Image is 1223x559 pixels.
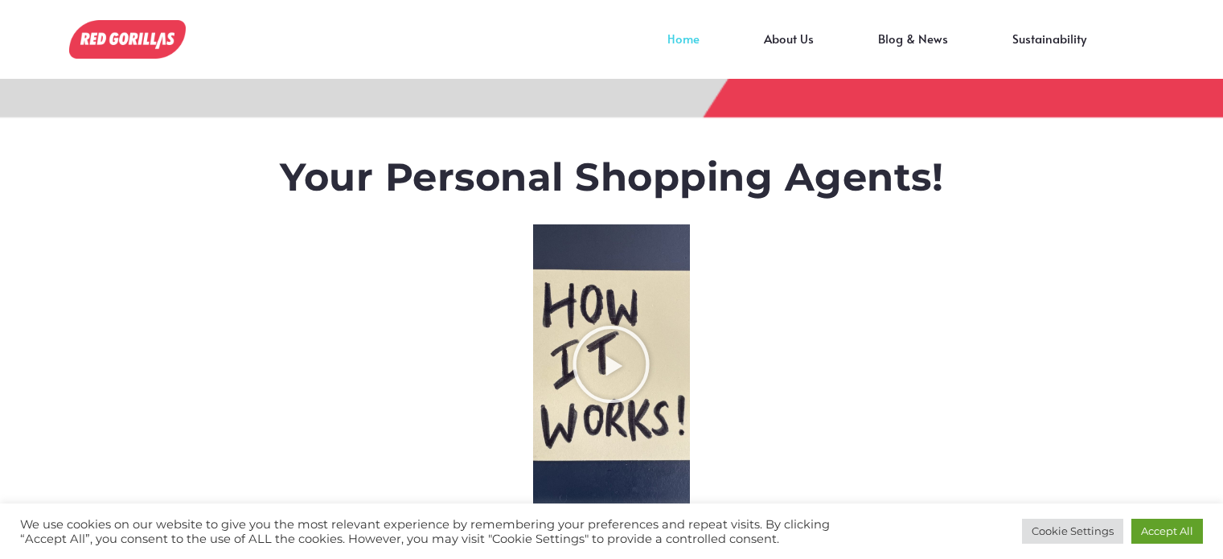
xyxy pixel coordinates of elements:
[846,39,980,63] a: Blog & News
[20,517,848,546] div: We use cookies on our website to give you the most relevant experience by remembering your prefer...
[732,39,846,63] a: About Us
[571,324,651,405] div: Play Video about RedGorillas How it Works
[174,154,1049,201] h1: Your Personal Shopping Agents!
[635,39,732,63] a: Home
[980,39,1118,63] a: Sustainability
[69,20,186,59] img: RedGorillas Shopping App!
[1022,519,1123,544] a: Cookie Settings
[1131,519,1203,544] a: Accept All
